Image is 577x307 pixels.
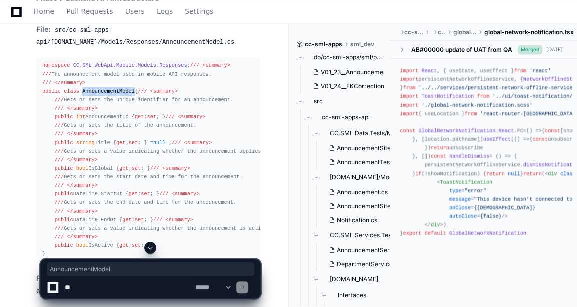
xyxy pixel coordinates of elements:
[55,199,64,205] span: ///
[138,88,147,94] span: ///
[55,148,64,154] span: ///
[431,145,449,151] span: return
[314,97,323,105] span: src
[67,182,98,188] span: </summary>
[321,82,394,90] span: V01_24__FKCorrection.sql
[162,165,190,171] span: <summary>
[350,40,374,48] span: sml_dev
[337,144,413,152] span: AnnouncementSiteTests.cs
[325,185,399,199] button: Announcement.cs
[165,114,174,120] span: ///
[305,40,342,48] span: cc-sml-apps
[545,128,560,134] span: const
[132,165,141,171] span: set
[55,140,73,146] span: public
[400,76,418,82] span: import
[330,129,399,137] span: CC.SML.Data.Tests/Models
[55,122,64,128] span: ///
[453,28,476,36] span: global-network-notification
[418,85,575,91] span: '../../services/persistent-network-offline-service'
[82,88,135,94] span: AnnouncementModel
[449,230,526,236] span: GlobalNetworkNotification
[122,217,131,223] span: get
[325,199,399,213] button: AnnouncementSite.cs
[325,141,401,155] button: AnnouncementSiteTests.cs
[67,208,98,214] span: </summary>
[150,165,159,171] span: ///
[400,68,418,74] span: import
[418,128,495,134] span: GlobalNetworkNotification
[404,28,423,36] span: cc-sml-apps-ui-mobile
[76,114,85,120] span: int
[449,213,477,219] span: autoClose
[484,28,574,36] span: global-network-notification.tsx
[421,102,532,108] span: './global-network-notification.scss'
[438,28,445,36] span: components
[55,174,64,180] span: ///
[400,93,418,99] span: import
[55,174,243,180] span: Gets or sets the start date and time for the announcement.
[415,171,421,177] span: if
[431,153,446,159] span: const
[400,111,418,117] span: import
[411,46,512,54] div: AB#00000 update of UAT from QA
[184,140,211,146] span: <summary>
[465,111,477,117] span: from
[55,80,86,86] span: </summary>
[425,222,443,228] span: </ >
[325,155,401,169] button: AnnouncementTests.cs
[202,62,230,68] span: <summary>
[73,62,187,68] span: CC.SML.WebApi.Mobile.Models.Responses
[465,188,486,194] span: "error"
[314,53,383,61] span: db/cc-sml-apps/sml/public-all
[400,128,415,134] span: const
[403,85,416,91] span: from
[36,26,236,47] code: src/cc-sml-apps-api/[DOMAIN_NAME]/Models/Responses/AnnouncementModel.cs
[36,25,51,33] strong: File:
[55,97,233,103] span: Gets or sets the unique identifier for an announcement.
[297,49,383,65] button: db/cc-sml-apps/sml/public-all
[514,68,526,74] span: from
[330,173,399,181] span: [DOMAIN_NAME]/Models
[514,136,529,142] span: () =>
[517,128,523,134] span: FC
[523,171,542,177] span: return
[55,225,270,231] span: Gets or sets a value indicating whether the announcement is active.
[165,217,193,223] span: <summary>
[153,140,166,146] span: null
[499,128,514,134] span: React
[55,182,64,188] span: ///
[172,140,181,146] span: ///
[449,196,471,202] span: message
[55,234,64,240] span: ///
[55,131,64,137] span: ///
[337,216,377,224] span: Notification.cs
[76,140,95,146] span: string
[526,128,542,134] span: () =>
[532,136,548,142] span: const
[330,231,399,239] span: CC.SML.Services.Tests/Services
[64,88,79,94] span: class
[518,45,542,54] span: Merged
[42,88,61,94] span: public
[147,114,156,120] span: set
[55,165,73,171] span: public
[421,93,474,99] span: ToastNotification
[309,65,385,79] button: V01_23__AnnouncementsAndNotifications.sql
[322,113,370,121] span: cc-sml-apps-api
[474,205,535,211] span: {[DEMOGRAPHIC_DATA]}
[480,213,502,219] span: {false}
[67,157,98,163] span: </summary>
[337,158,403,166] span: AnnouncementTests.cs
[66,8,113,14] span: Pull Requests
[55,199,236,205] span: Gets or sets the end date and time for the announcement.
[55,122,196,128] span: Gets or sets the title of the announcement.
[42,61,254,258] div: ; { AnnouncementId { ; ; } Title { ; ; } = !; IsGlobal { ; ; } DateTime StartDt { ; ; } DateTime ...
[477,93,489,99] span: from
[153,217,162,223] span: ///
[42,80,51,86] span: ///
[55,208,64,214] span: ///
[116,140,125,146] span: get
[449,205,471,211] span: onClose
[313,169,399,185] button: [DOMAIN_NAME]/Models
